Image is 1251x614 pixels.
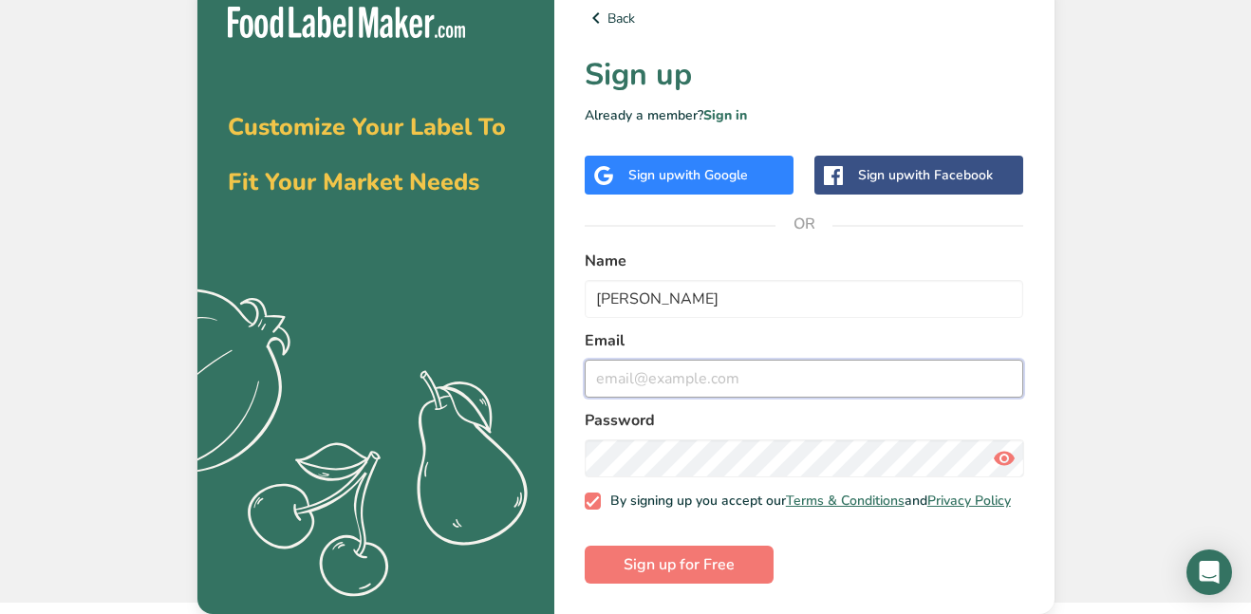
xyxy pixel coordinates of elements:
label: Name [585,250,1024,272]
input: John Doe [585,280,1024,318]
a: Terms & Conditions [786,492,905,510]
a: Sign in [703,106,747,124]
span: OR [775,195,832,252]
h1: Sign up [585,52,1024,98]
input: email@example.com [585,360,1024,398]
span: with Facebook [904,166,993,184]
a: Privacy Policy [927,492,1011,510]
button: Sign up for Free [585,546,774,584]
div: Sign up [628,165,748,185]
img: Food Label Maker [228,7,465,38]
span: Customize Your Label To Fit Your Market Needs [228,111,506,198]
span: By signing up you accept our and [601,493,1011,510]
label: Password [585,409,1024,432]
a: Back [585,7,1024,29]
div: Sign up [858,165,993,185]
span: Sign up for Free [624,553,735,576]
label: Email [585,329,1024,352]
div: Open Intercom Messenger [1186,549,1232,595]
span: with Google [674,166,748,184]
p: Already a member? [585,105,1024,125]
